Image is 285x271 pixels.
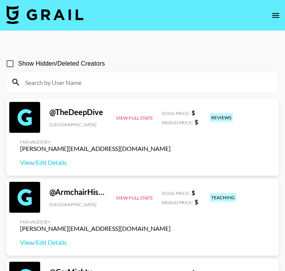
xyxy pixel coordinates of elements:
div: Managed By [20,219,171,225]
div: teaching [210,193,236,202]
div: @ ArmchairHistorian [49,187,107,197]
span: Brand Price: [162,120,193,125]
img: Grail Talent [6,5,83,24]
div: [PERSON_NAME][EMAIL_ADDRESS][DOMAIN_NAME] [20,225,171,232]
strong: $ [195,198,198,205]
input: Search by User Name [20,76,274,88]
span: Show Hidden/Deleted Creators [18,59,105,68]
div: @ TheDeepDive [49,107,107,117]
div: [GEOGRAPHIC_DATA] [49,202,107,207]
strong: $ [192,109,195,116]
span: Song Price: [162,110,190,116]
div: Managed By [20,139,171,145]
div: reviews [210,113,233,122]
strong: $ [195,118,198,125]
button: open drawer [268,8,283,23]
strong: $ [192,189,195,196]
div: [GEOGRAPHIC_DATA] [49,122,107,127]
a: View/Edit Details [20,239,171,246]
span: Brand Price: [162,200,193,205]
div: [PERSON_NAME][EMAIL_ADDRESS][DOMAIN_NAME] [20,145,171,152]
span: Song Price: [162,190,190,196]
button: View Full Stats [116,115,153,121]
a: View/Edit Details [20,159,171,166]
button: View Full Stats [116,195,153,201]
